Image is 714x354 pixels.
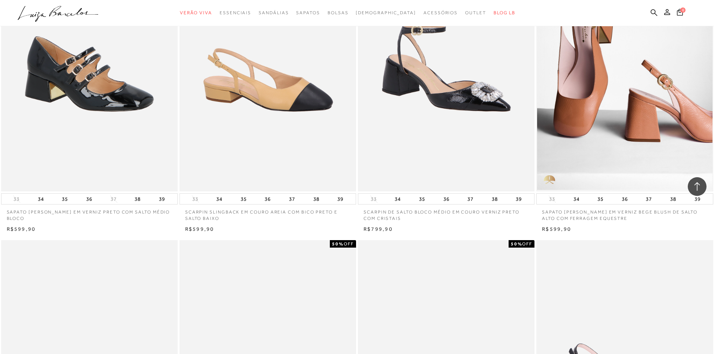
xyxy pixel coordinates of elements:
[364,226,393,232] span: R$799,90
[620,194,630,204] button: 36
[214,194,225,204] button: 34
[296,6,320,20] a: categoryNavScreenReaderText
[332,241,344,246] strong: 50%
[547,196,557,203] button: 33
[296,10,320,15] span: Sapatos
[494,10,515,15] span: BLOG LB
[108,196,119,203] button: 37
[494,6,515,20] a: BLOG LB
[238,194,249,204] button: 35
[259,6,289,20] a: categoryNavScreenReaderText
[180,6,212,20] a: categoryNavScreenReaderText
[356,6,416,20] a: noSubCategoriesText
[7,226,36,232] span: R$599,90
[417,194,427,204] button: 35
[424,6,458,20] a: categoryNavScreenReaderText
[311,194,322,204] button: 38
[668,194,678,204] button: 38
[675,8,685,18] button: 0
[84,194,94,204] button: 36
[180,10,212,15] span: Verão Viva
[287,194,297,204] button: 37
[692,194,703,204] button: 39
[259,10,289,15] span: Sandálias
[522,241,532,246] span: OFF
[536,169,563,191] img: golden_caliandra_v6.png
[36,194,46,204] button: 34
[536,205,713,222] a: SAPATO [PERSON_NAME] EM VERNIZ BEGE BLUSH DE SALTO ALTO COM FERRAGEM EQUESTRE
[344,241,354,246] span: OFF
[368,196,379,203] button: 33
[441,194,452,204] button: 36
[358,205,534,222] a: SCARPIN DE SALTO BLOCO MÉDIO EM COURO VERNIZ PRETO COM CRISTAIS
[595,194,606,204] button: 35
[190,196,201,203] button: 33
[465,10,486,15] span: Outlet
[220,6,251,20] a: categoryNavScreenReaderText
[335,194,346,204] button: 39
[571,194,582,204] button: 34
[542,226,571,232] span: R$599,90
[1,205,178,222] a: SAPATO [PERSON_NAME] EM VERNIZ PRETO COM SALTO MÉDIO BLOCO
[157,194,167,204] button: 39
[180,205,356,222] a: SCARPIN SLINGBACK EM COURO AREIA COM BICO PRETO E SALTO BAIXO
[644,194,654,204] button: 37
[60,194,70,204] button: 35
[465,194,476,204] button: 37
[185,226,214,232] span: R$599,90
[262,194,273,204] button: 36
[511,241,522,246] strong: 50%
[11,196,22,203] button: 33
[328,6,349,20] a: categoryNavScreenReaderText
[489,194,500,204] button: 38
[356,10,416,15] span: [DEMOGRAPHIC_DATA]
[220,10,251,15] span: Essenciais
[465,6,486,20] a: categoryNavScreenReaderText
[424,10,458,15] span: Acessórios
[328,10,349,15] span: Bolsas
[513,194,524,204] button: 39
[680,7,686,13] span: 0
[132,194,143,204] button: 38
[392,194,403,204] button: 34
